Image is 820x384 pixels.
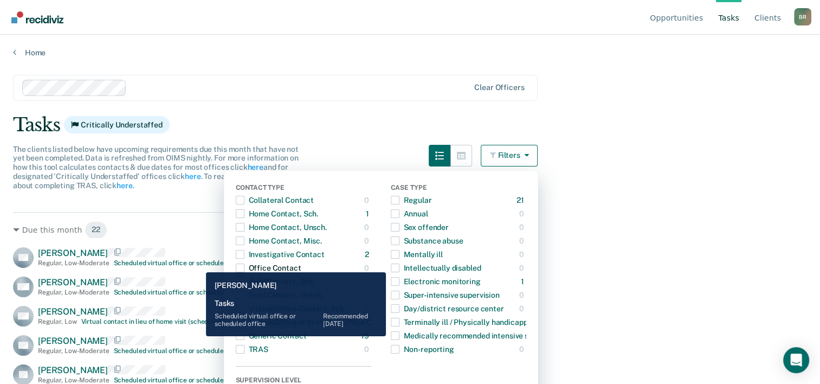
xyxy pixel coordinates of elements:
div: Office Contact [236,259,301,277]
div: Due this month 22 [13,221,538,239]
div: TRAS [236,341,268,358]
div: Substance abuse [391,232,463,249]
div: Virtual contact in lieu of home visit (scheduled) recommended [DATE] [81,318,291,325]
div: 0 [519,232,526,249]
div: Regular , Low-Moderate [38,289,109,296]
div: B R [794,8,811,25]
div: Medically recommended intensive supervision [391,327,565,344]
div: Sex offender [391,219,449,236]
img: Recidiviz [11,11,63,23]
div: 0 [364,259,371,277]
div: Regular , Low [38,318,77,325]
div: Regular , Low-Moderate [38,376,109,384]
div: 0 [519,246,526,263]
div: Virtual Office Contact, Sch. [236,300,346,317]
div: Non-reporting [391,341,454,358]
div: 0 [519,300,526,317]
div: Regular , Low-Moderate [38,259,109,267]
div: 0 [519,219,526,236]
div: Day/district resource center [391,300,504,317]
button: Filters [481,145,538,167]
div: 0 [364,273,371,290]
div: 0 [519,341,526,358]
div: Home Contact, Misc. [236,232,322,249]
div: Regular , Low-Moderate [38,347,109,355]
div: Scheduled virtual office or scheduled office recommended [DATE] [114,376,314,384]
div: Electronic monitoring [391,273,481,290]
div: Scheduled virtual office or scheduled office recommended [DATE] [114,259,314,267]
div: Contact Type [236,184,371,194]
div: Intellectually disabled [391,259,481,277]
a: here [117,181,132,190]
div: Case Type [391,184,526,194]
button: Profile dropdown button [794,8,811,25]
div: Investigative Contact [236,246,325,263]
div: Mentally ill [391,246,443,263]
a: here [185,172,201,181]
div: 0 [364,219,371,236]
div: Virtual Office or In-Person Office Contact [236,313,395,331]
span: [PERSON_NAME] [38,277,108,287]
span: [PERSON_NAME] [38,365,108,375]
span: Critically Understaffed [64,116,170,133]
div: Clear officers [474,83,524,92]
div: Home Contact, Sch. [236,205,318,222]
div: 2 [365,246,371,263]
div: 0 [519,205,526,222]
div: 0 [364,232,371,249]
div: Terminally ill / Physically handicapped [391,313,537,331]
div: Open Intercom Messenger [783,347,809,373]
div: Scheduled virtual office or scheduled office recommended [DATE] [114,289,314,296]
div: 0 [364,286,371,304]
div: Annual [391,205,428,222]
span: [PERSON_NAME] [38,248,108,258]
div: Home Contact, Unsch. [236,219,327,236]
div: 19 [361,327,371,344]
div: 1 [366,205,371,222]
div: 0 [364,300,371,317]
div: Collateral Contact [236,191,314,209]
span: The clients listed below have upcoming requirements due this month that have not yet been complet... [13,145,299,190]
div: 0 [364,341,371,358]
div: 0 [519,286,526,304]
a: Home [13,48,807,57]
div: Tasks [13,114,807,136]
div: 1 [521,273,526,290]
div: Generic Contact [236,327,307,344]
div: 0 [519,259,526,277]
div: Field Contact, Unsch. [236,286,323,304]
a: here [247,163,263,171]
div: Super-intensive supervision [391,286,500,304]
div: Regular [391,191,432,209]
span: [PERSON_NAME] [38,336,108,346]
span: 22 [85,221,107,239]
span: [PERSON_NAME] [38,306,108,317]
div: 21 [516,191,526,209]
div: 0 [364,191,371,209]
div: Field Contact, Sch. [236,273,314,290]
div: Scheduled virtual office or scheduled office recommended [DATE] [114,347,314,355]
